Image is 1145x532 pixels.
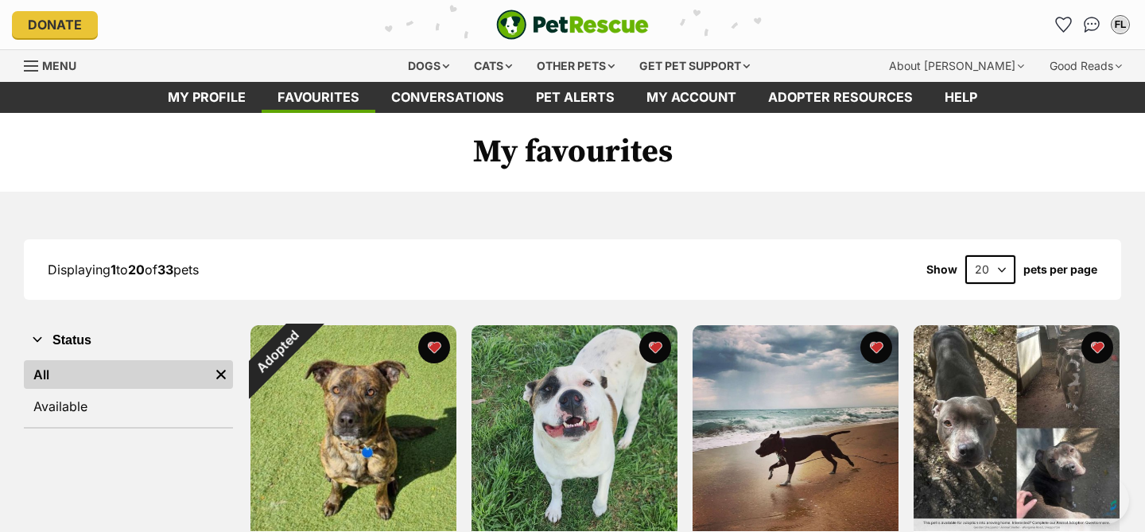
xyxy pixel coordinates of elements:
div: Other pets [526,50,626,82]
a: All [24,360,209,389]
a: My profile [152,82,262,113]
img: Fiona [693,325,899,531]
span: Menu [42,59,76,72]
img: Xena [914,325,1120,531]
span: Displaying to of pets [48,262,199,278]
div: FL [1112,17,1128,33]
a: My account [631,82,752,113]
div: Cats [463,50,523,82]
img: chat-41dd97257d64d25036548639549fe6c8038ab92f7586957e7f3b1b290dea8141.svg [1084,17,1100,33]
a: PetRescue [496,10,649,40]
a: Help [929,82,993,113]
div: Get pet support [628,50,761,82]
label: pets per page [1023,263,1097,276]
button: favourite [418,332,450,363]
div: Adopted [230,305,324,399]
button: favourite [639,332,671,363]
a: Menu [24,50,87,79]
strong: 33 [157,262,173,278]
button: My account [1108,12,1133,37]
a: Adopter resources [752,82,929,113]
img: Eeyore [250,325,456,531]
img: Trixie Mattel [472,325,677,531]
a: Pet alerts [520,82,631,113]
div: Dogs [397,50,460,82]
button: favourite [1081,332,1113,363]
ul: Account quick links [1050,12,1133,37]
a: Available [24,392,233,421]
a: Favourites [1050,12,1076,37]
button: favourite [860,332,892,363]
a: conversations [375,82,520,113]
a: Favourites [262,82,375,113]
span: Show [926,263,957,276]
iframe: Help Scout Beacon - Open [1046,476,1129,524]
a: Donate [12,11,98,38]
strong: 20 [128,262,145,278]
a: Conversations [1079,12,1104,37]
div: Status [24,357,233,427]
div: Good Reads [1038,50,1133,82]
strong: 1 [111,262,116,278]
img: logo-e224e6f780fb5917bec1dbf3a21bbac754714ae5b6737aabdf751b685950b380.svg [496,10,649,40]
button: Status [24,330,233,351]
div: About [PERSON_NAME] [878,50,1035,82]
a: Remove filter [209,360,233,389]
